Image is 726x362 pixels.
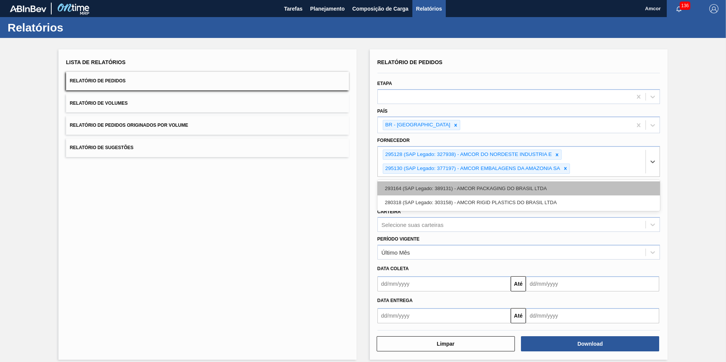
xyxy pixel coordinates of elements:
span: Lista de Relatórios [66,59,126,65]
button: Notificações [667,3,691,14]
span: Data entrega [377,298,413,303]
img: TNhmsLtSVTkK8tSr43FrP2fwEKptu5GPRR3wAAAABJRU5ErkJggg== [10,5,46,12]
button: Até [511,308,526,323]
button: Relatório de Pedidos [66,72,349,90]
span: Data coleta [377,266,409,271]
input: dd/mm/yyyy [526,276,659,291]
span: Planejamento [310,4,345,13]
div: BR - [GEOGRAPHIC_DATA] [383,120,451,130]
input: dd/mm/yyyy [377,276,511,291]
div: 295130 (SAP Legado: 377197) - AMCOR EMBALAGENS DA AMAZONIA SA [383,164,561,173]
button: Relatório de Volumes [66,94,349,113]
button: Download [521,336,659,351]
input: dd/mm/yyyy [377,308,511,323]
div: Último Mês [382,249,410,256]
img: Logout [709,4,718,13]
input: dd/mm/yyyy [526,308,659,323]
button: Até [511,276,526,291]
span: Tarefas [284,4,303,13]
span: Relatórios [416,4,442,13]
span: Relatório de Volumes [70,101,128,106]
span: Relatório de Pedidos [70,78,126,83]
span: Relatório de Pedidos [377,59,443,65]
span: 136 [680,2,690,10]
span: Composição de Carga [352,4,409,13]
div: Selecione suas carteiras [382,222,443,228]
label: País [377,109,388,114]
h1: Relatórios [8,23,142,32]
div: 280318 (SAP Legado: 303158) - AMCOR RIGID PLASTICS DO BRASIL LTDA [377,195,660,209]
button: Limpar [377,336,515,351]
div: 293164 (SAP Legado: 389131) - AMCOR PACKAGING DO BRASIL LTDA [377,181,660,195]
button: Relatório de Pedidos Originados por Volume [66,116,349,135]
label: Carteira [377,209,401,214]
label: Etapa [377,81,392,86]
span: Relatório de Sugestões [70,145,134,150]
label: Fornecedor [377,138,410,143]
span: Relatório de Pedidos Originados por Volume [70,123,188,128]
label: Período Vigente [377,236,420,242]
div: 295128 (SAP Legado: 327938) - AMCOR DO NORDESTE INDUSTRIA E [383,150,553,159]
button: Relatório de Sugestões [66,139,349,157]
